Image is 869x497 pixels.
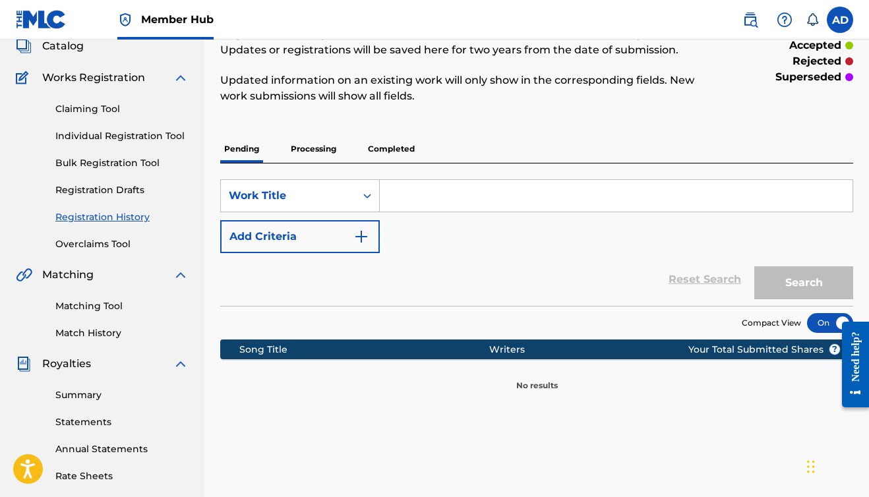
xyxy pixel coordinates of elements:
div: Drag [807,447,815,486]
span: Royalties [42,356,91,372]
div: User Menu [827,7,853,33]
img: Works Registration [16,70,33,86]
img: 9d2ae6d4665cec9f34b9.svg [353,229,369,245]
span: Your Total Submitted Shares [688,343,841,357]
img: Catalog [16,38,32,54]
div: Song Title [239,343,489,357]
span: ? [829,344,840,355]
div: Writers [489,343,730,357]
span: Catalog [42,38,84,54]
p: No results [516,364,558,392]
p: Registration History is a record of new work submissions or updates to existing works. Updates or... [220,26,707,58]
a: Summary [55,388,189,402]
img: help [777,12,793,28]
img: search [742,12,758,28]
a: Registration Drafts [55,183,189,197]
iframe: Chat Widget [803,434,869,497]
a: Rate Sheets [55,469,189,483]
a: Bulk Registration Tool [55,156,189,170]
a: Match History [55,326,189,340]
a: CatalogCatalog [16,38,84,54]
p: superseded [775,69,841,85]
a: Matching Tool [55,299,189,313]
div: Help [771,7,798,33]
a: Annual Statements [55,442,189,456]
p: rejected [793,53,841,69]
span: Matching [42,267,94,283]
span: Works Registration [42,70,145,86]
form: Search Form [220,179,853,306]
img: expand [173,356,189,372]
img: Matching [16,267,32,283]
img: MLC Logo [16,10,67,29]
img: expand [173,267,189,283]
span: Member Hub [141,12,214,27]
p: Updated information on an existing work will only show in the corresponding fields. New work subm... [220,73,707,104]
a: Individual Registration Tool [55,129,189,143]
a: Claiming Tool [55,102,189,116]
p: accepted [789,38,841,53]
p: Processing [287,135,340,163]
a: Public Search [737,7,764,33]
a: Overclaims Tool [55,237,189,251]
div: Notifications [806,13,819,26]
div: Work Title [229,188,347,204]
a: Statements [55,415,189,429]
img: Royalties [16,356,32,372]
p: Completed [364,135,419,163]
img: Top Rightsholder [117,12,133,28]
span: Compact View [742,317,801,329]
iframe: Resource Center [832,310,869,419]
p: Pending [220,135,263,163]
img: expand [173,70,189,86]
a: Registration History [55,210,189,224]
button: Add Criteria [220,220,380,253]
